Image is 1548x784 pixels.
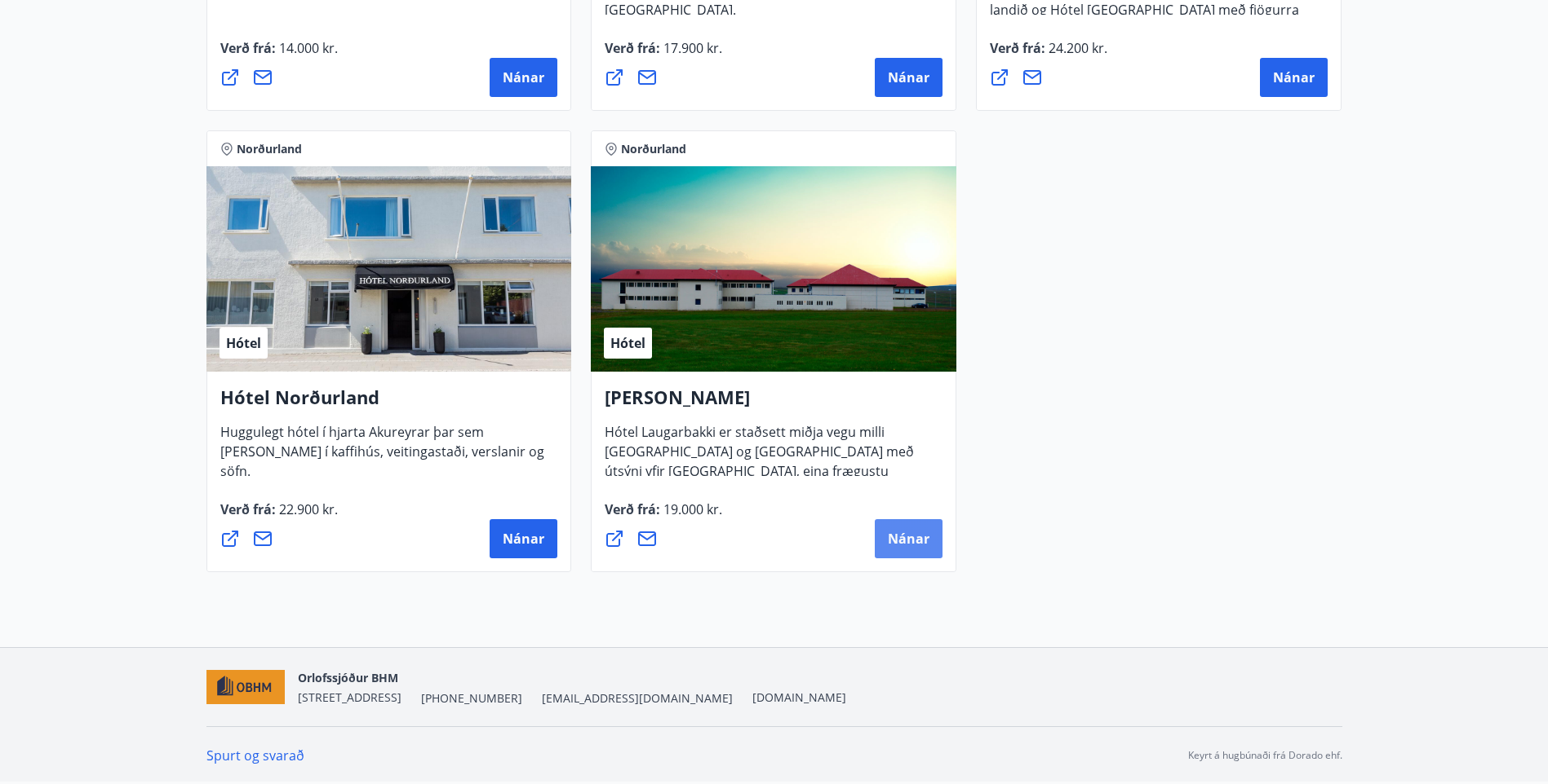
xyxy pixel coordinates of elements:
span: [PHONE_NUMBER] [421,690,522,707]
a: Spurt og svarað [206,747,304,764]
span: Huggulegt hótel í hjarta Akureyrar þar sem [PERSON_NAME] í kaffihús, veitingastaði, verslanir og ... [220,423,544,493]
h4: Hótel Norðurland [220,385,558,422]
a: [DOMAIN_NAME] [752,689,846,705]
span: Orlofssjóður BHM [298,670,398,685]
span: Verð frá : [220,39,338,70]
span: Norðurland [621,141,686,157]
span: Verð frá : [605,39,722,70]
button: Nánar [490,58,557,97]
span: Nánar [888,68,929,86]
span: Nánar [888,530,929,548]
span: 14.000 kr. [276,39,338,57]
span: [EMAIL_ADDRESS][DOMAIN_NAME] [542,690,733,707]
button: Nánar [1260,58,1328,97]
span: 22.900 kr. [276,500,338,518]
h4: [PERSON_NAME] [605,385,943,422]
span: Hótel [226,334,261,352]
span: Verð frá : [220,500,338,531]
span: Nánar [1273,68,1315,86]
span: [STREET_ADDRESS] [298,689,401,705]
span: 17.900 kr. [660,39,722,57]
span: Hótel [610,334,645,352]
span: Hótel Laugarbakki er staðsett miðja vegu milli [GEOGRAPHIC_DATA] og [GEOGRAPHIC_DATA] með útsýni ... [605,423,914,513]
p: Keyrt á hugbúnaði frá Dorado ehf. [1188,748,1342,763]
button: Nánar [875,58,943,97]
span: Verð frá : [605,500,722,531]
span: 19.000 kr. [660,500,722,518]
span: Verð frá : [990,39,1107,70]
button: Nánar [490,519,557,558]
button: Nánar [875,519,943,558]
img: c7HIBRK87IHNqKbXD1qOiSZFdQtg2UzkX3TnRQ1O.png [206,670,286,705]
span: 24.200 kr. [1045,39,1107,57]
span: Nánar [503,68,544,86]
span: Nánar [503,530,544,548]
span: Norðurland [237,141,302,157]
